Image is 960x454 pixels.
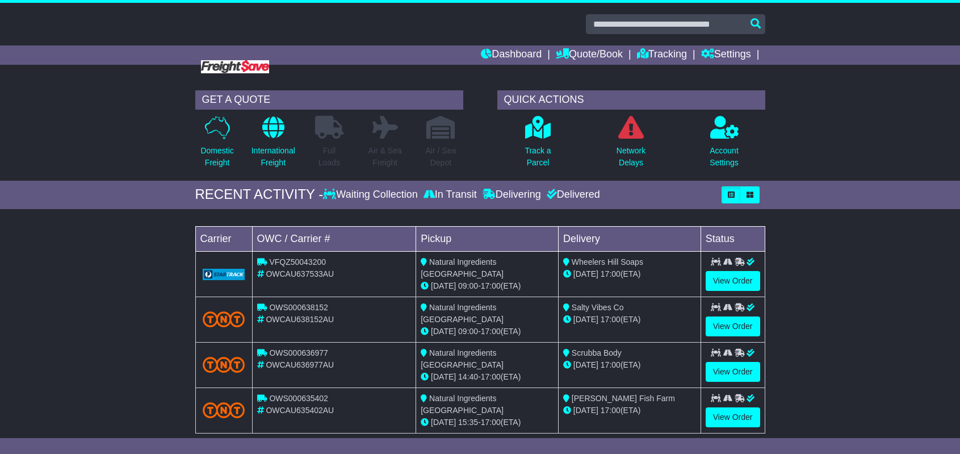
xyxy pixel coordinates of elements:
[431,281,456,290] span: [DATE]
[203,269,245,280] img: GetCarrierServiceLogo
[573,406,598,415] span: [DATE]
[558,226,701,251] td: Delivery
[563,405,696,416] div: (ETA)
[421,371,554,383] div: - (ETA)
[601,360,621,369] span: 17:00
[573,360,598,369] span: [DATE]
[480,189,544,201] div: Delivering
[601,269,621,278] span: 17:00
[195,90,463,110] div: GET A QUOTE
[524,115,551,175] a: Track aParcel
[481,281,501,290] span: 17:00
[269,303,328,312] span: OWS000638152
[195,186,324,203] div: RECENT ACTIVITY -
[706,362,760,382] a: View Order
[266,269,334,278] span: OWCAU637533AU
[200,115,234,175] a: DomesticFreight
[266,406,334,415] span: OWCAU635402AU
[421,303,504,324] span: Natural Ingredients [GEOGRAPHIC_DATA]
[251,145,295,169] p: International Freight
[266,360,334,369] span: OWCAU636977AU
[200,145,233,169] p: Domestic Freight
[421,257,504,278] span: Natural Ingredients [GEOGRAPHIC_DATA]
[601,315,621,324] span: 17:00
[269,348,328,357] span: OWS000636977
[416,226,559,251] td: Pickup
[458,327,478,336] span: 09:00
[431,372,456,381] span: [DATE]
[368,145,402,169] p: Air & Sea Freight
[601,406,621,415] span: 17:00
[481,327,501,336] span: 17:00
[616,115,646,175] a: NetworkDelays
[481,45,542,65] a: Dashboard
[706,271,760,291] a: View Order
[525,145,551,169] p: Track a Parcel
[497,90,765,110] div: QUICK ACTIONS
[563,268,696,280] div: (ETA)
[458,281,478,290] span: 09:00
[481,372,501,381] span: 17:00
[563,314,696,326] div: (ETA)
[556,45,623,65] a: Quote/Book
[269,394,328,403] span: OWS000635402
[617,145,645,169] p: Network Delays
[458,372,478,381] span: 14:40
[203,311,245,327] img: TNT_Domestic.png
[421,280,554,292] div: - (ETA)
[431,418,456,427] span: [DATE]
[706,407,760,427] a: View Order
[481,418,501,427] span: 17:00
[266,315,334,324] span: OWCAU638152AU
[251,115,296,175] a: InternationalFreight
[421,416,554,428] div: - (ETA)
[458,418,478,427] span: 15:35
[315,145,343,169] p: Full Loads
[710,145,739,169] p: Account Settings
[203,357,245,372] img: TNT_Domestic.png
[709,115,739,175] a: AccountSettings
[426,145,456,169] p: Air / Sea Depot
[201,60,269,73] img: Freight Save
[572,257,643,266] span: Wheelers Hill Soaps
[544,189,600,201] div: Delivered
[431,327,456,336] span: [DATE]
[195,226,252,251] td: Carrier
[701,226,765,251] td: Status
[701,45,751,65] a: Settings
[637,45,687,65] a: Tracking
[573,269,598,278] span: [DATE]
[572,303,624,312] span: Salty Vibes Co
[421,348,504,369] span: Natural Ingredients [GEOGRAPHIC_DATA]
[323,189,420,201] div: Waiting Collection
[572,348,622,357] span: Scrubba Body
[203,402,245,418] img: TNT_Domestic.png
[421,394,504,415] span: Natural Ingredients [GEOGRAPHIC_DATA]
[421,326,554,338] div: - (ETA)
[563,359,696,371] div: (ETA)
[421,189,480,201] div: In Transit
[573,315,598,324] span: [DATE]
[706,316,760,336] a: View Order
[572,394,675,403] span: [PERSON_NAME] Fish Farm
[252,226,416,251] td: OWC / Carrier #
[269,257,326,266] span: VFQZ50043200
